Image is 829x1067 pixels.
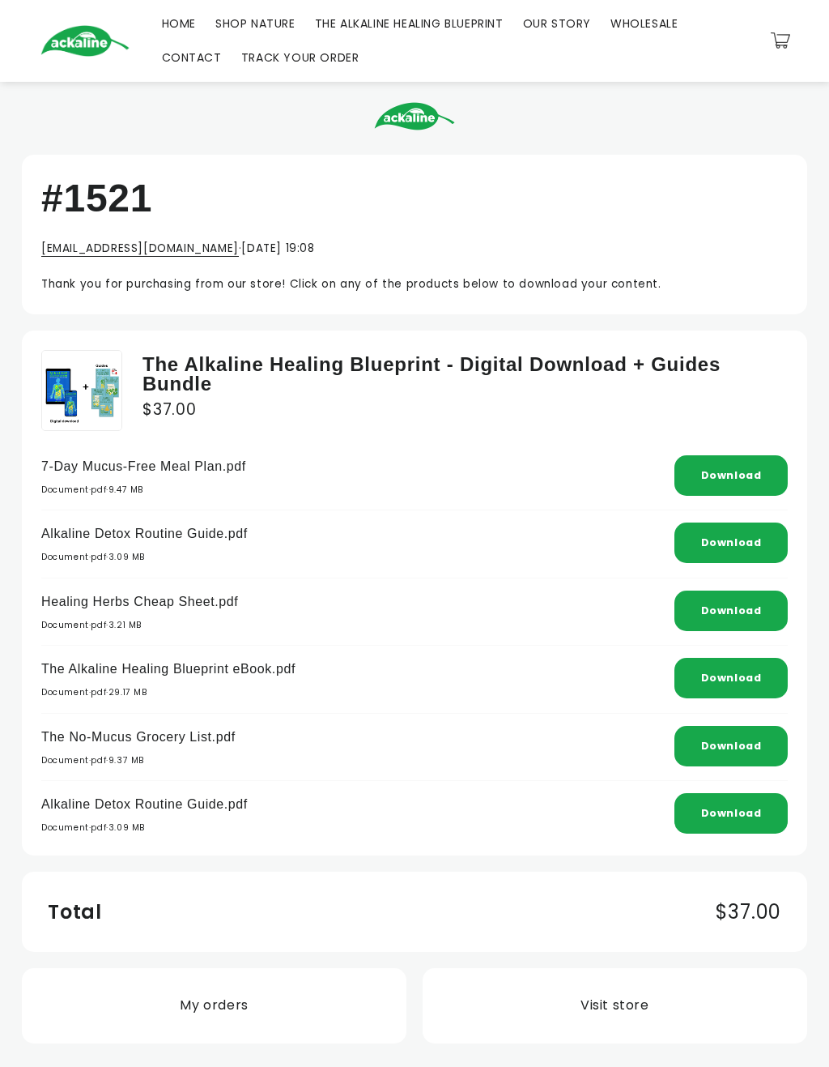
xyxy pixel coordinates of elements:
a: CONTACT [152,41,232,75]
span: · [106,754,108,766]
h3: $37.00 [716,898,782,926]
a: OUR STORY [513,6,601,41]
p: Visit store [580,994,649,1018]
a: SHOP NATURE [206,6,305,41]
p: The No-Mucus Grocery List.pdf [41,726,236,749]
a: THE ALKALINE HEALING BLUEPRINT [305,6,513,41]
a: TRACK YOUR ORDER [232,41,369,75]
p: Document pdf 3.21 MB [41,618,238,634]
a: Download [701,604,762,617]
a: Download [701,739,762,753]
a: HOME [152,6,206,41]
a: Download [701,671,762,685]
span: · [106,822,108,834]
p: Document pdf 3.09 MB [41,550,248,566]
p: Document pdf 9.37 MB [41,753,236,769]
span: WHOLESALE [610,16,678,31]
span: · [106,484,108,496]
p: Healing Herbs Cheap Sheet.pdf [41,591,238,614]
a: My orders [22,968,406,1044]
span: CONTACT [162,50,222,65]
span: · [89,551,91,563]
h2: #1521 [41,174,788,223]
p: 7-Day Mucus-Free Meal Plan.pdf [41,455,246,479]
p: Alkaline Detox Routine Guide.pdf [41,523,248,546]
h3: Total [48,898,102,926]
span: · [89,686,91,698]
span: · [106,686,108,698]
p: Alkaline Detox Routine Guide.pdf [41,793,248,817]
span: TRACK YOUR ORDER [241,50,359,65]
p: The Alkaline Healing Blueprint eBook.pdf [41,658,295,681]
img: Digital_product.png [41,350,122,431]
a: Visit store [423,968,807,1044]
p: · [DATE] 19:08 [41,239,788,258]
img: Logo%20White.png [374,102,455,130]
span: · [89,822,91,834]
a: Download [701,536,762,549]
span: THE ALKALINE HEALING BLUEPRINT [315,16,504,31]
a: Download [701,468,762,482]
span: · [89,754,91,766]
span: · [106,551,108,563]
p: Document pdf 29.17 MB [41,685,295,701]
h3: The Alkaline Healing Blueprint - Digital Download + Guides Bundle [142,355,788,394]
p: Thank you for purchasing from our store! Click on any of the products below to download your cont... [41,275,788,294]
img: Ackaline [40,25,130,57]
a: WHOLESALE [601,6,687,41]
p: My orders [180,994,248,1018]
span: OUR STORY [523,16,591,31]
span: · [106,619,108,631]
span: · [89,619,91,631]
a: Download [701,806,762,820]
span: · [89,484,91,496]
p: Document pdf 3.09 MB [41,821,248,836]
span: SHOP NATURE [215,16,295,31]
span: HOME [162,16,196,31]
h3: $37.00 [142,394,788,426]
p: Document pdf 9.47 MB [41,483,246,498]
